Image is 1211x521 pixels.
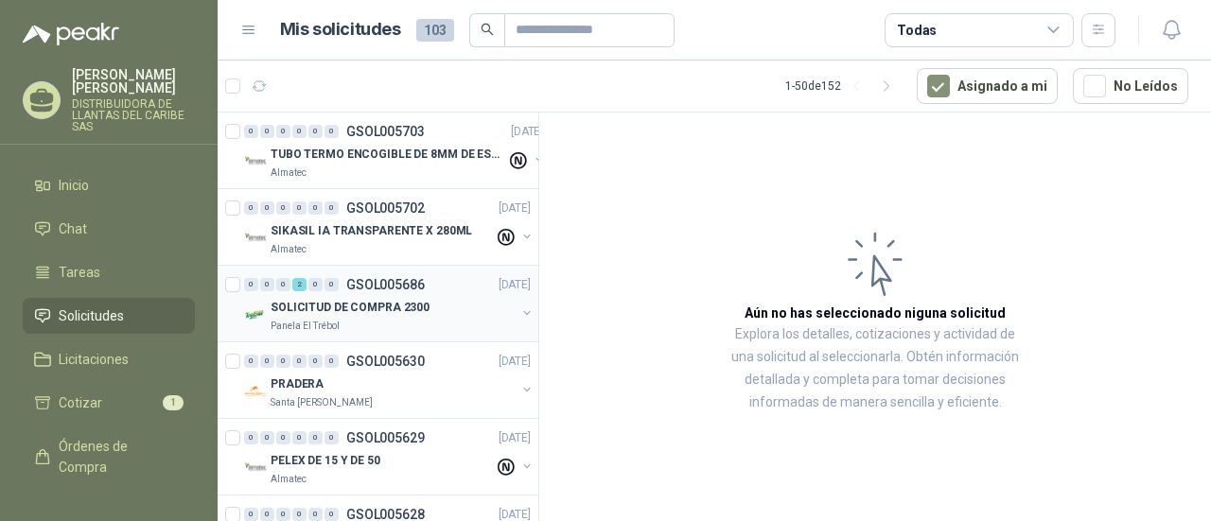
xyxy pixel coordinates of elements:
a: 0 0 0 0 0 0 GSOL005629[DATE] Company LogoPELEX DE 15 Y DE 50Almatec [244,426,535,487]
a: 0 0 0 0 0 0 GSOL005703[DATE] Company LogoTUBO TERMO ENCOGIBLE DE 8MM DE ESPESOR X 5CMSAlmatec [244,120,547,181]
span: Inicio [59,175,89,196]
div: 0 [260,125,274,138]
span: Licitaciones [59,349,129,370]
p: GSOL005702 [346,201,425,215]
p: SIKASIL IA TRANSPARENTE X 280ML [271,222,472,240]
p: Almatec [271,165,307,181]
p: Almatec [271,472,307,487]
a: Cotizar1 [23,385,195,421]
div: 0 [325,278,339,291]
div: 0 [276,201,290,215]
div: 0 [260,431,274,444]
div: 0 [244,355,258,368]
div: 0 [325,355,339,368]
div: 1 - 50 de 152 [785,71,902,101]
p: [DATE] [499,276,531,294]
span: Chat [59,218,87,239]
button: Asignado a mi [917,68,1058,104]
div: 0 [292,201,307,215]
div: 0 [292,431,307,444]
p: DISTRIBUIDORA DE LLANTAS DEL CARIBE SAS [72,98,195,132]
img: Company Logo [244,150,267,173]
div: 0 [325,125,339,138]
p: GSOL005630 [346,355,425,368]
p: TUBO TERMO ENCOGIBLE DE 8MM DE ESPESOR X 5CMS [271,146,506,164]
h3: Aún no has seleccionado niguna solicitud [745,303,1006,323]
img: Company Logo [244,457,267,479]
a: 0 0 0 2 0 0 GSOL005686[DATE] Company LogoSOLICITUD DE COMPRA 2300Panela El Trébol [244,273,535,334]
h1: Mis solicitudes [280,16,401,43]
div: 0 [260,278,274,291]
div: 0 [260,355,274,368]
div: 0 [325,508,339,521]
span: 103 [416,19,454,42]
span: Órdenes de Compra [59,436,177,478]
span: Tareas [59,262,100,283]
span: search [481,23,494,36]
div: 0 [260,201,274,215]
div: 0 [276,125,290,138]
a: Tareas [23,254,195,290]
p: SOLICITUD DE COMPRA 2300 [271,299,430,317]
div: 0 [308,125,323,138]
p: [DATE] [499,353,531,371]
div: 0 [276,278,290,291]
div: 0 [244,431,258,444]
div: 0 [276,355,290,368]
p: Almatec [271,242,307,257]
div: 0 [308,278,323,291]
span: 1 [163,395,184,410]
p: GSOL005628 [346,508,425,521]
a: Órdenes de Compra [23,428,195,485]
span: Solicitudes [59,305,124,326]
div: 0 [308,431,323,444]
a: Chat [23,211,195,247]
p: PRADERA [271,375,324,393]
p: [DATE] [499,429,531,447]
div: 0 [276,508,290,521]
div: 2 [292,278,307,291]
div: 0 [292,355,307,368]
div: 0 [260,508,274,521]
img: Company Logo [244,304,267,326]
img: Logo peakr [23,23,119,45]
a: Licitaciones [23,341,195,377]
span: Cotizar [59,392,102,413]
img: Company Logo [244,380,267,403]
div: 0 [325,431,339,444]
div: 0 [292,125,307,138]
div: 0 [308,201,323,215]
img: Company Logo [244,227,267,250]
button: No Leídos [1073,68,1188,104]
div: 0 [292,508,307,521]
div: Todas [897,20,937,41]
p: [DATE] [499,200,531,217]
a: 0 0 0 0 0 0 GSOL005702[DATE] Company LogoSIKASIL IA TRANSPARENTE X 280MLAlmatec [244,197,535,257]
div: 0 [244,278,258,291]
p: Santa [PERSON_NAME] [271,395,373,410]
a: Inicio [23,167,195,203]
p: GSOL005686 [346,278,425,291]
div: 0 [244,125,258,138]
p: GSOL005703 [346,125,425,138]
p: PELEX DE 15 Y DE 50 [271,452,380,470]
div: 0 [325,201,339,215]
div: 0 [308,508,323,521]
p: Panela El Trébol [271,319,340,334]
div: 0 [308,355,323,368]
p: GSOL005629 [346,431,425,444]
a: Solicitudes [23,298,195,334]
div: 0 [244,201,258,215]
div: 0 [276,431,290,444]
div: 0 [244,508,258,521]
p: [DATE] [511,123,543,141]
a: 0 0 0 0 0 0 GSOL005630[DATE] Company LogoPRADERASanta [PERSON_NAME] [244,350,535,410]
p: [PERSON_NAME] [PERSON_NAME] [72,68,195,95]
p: Explora los detalles, cotizaciones y actividad de una solicitud al seleccionarla. Obtén informaci... [728,323,1022,414]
